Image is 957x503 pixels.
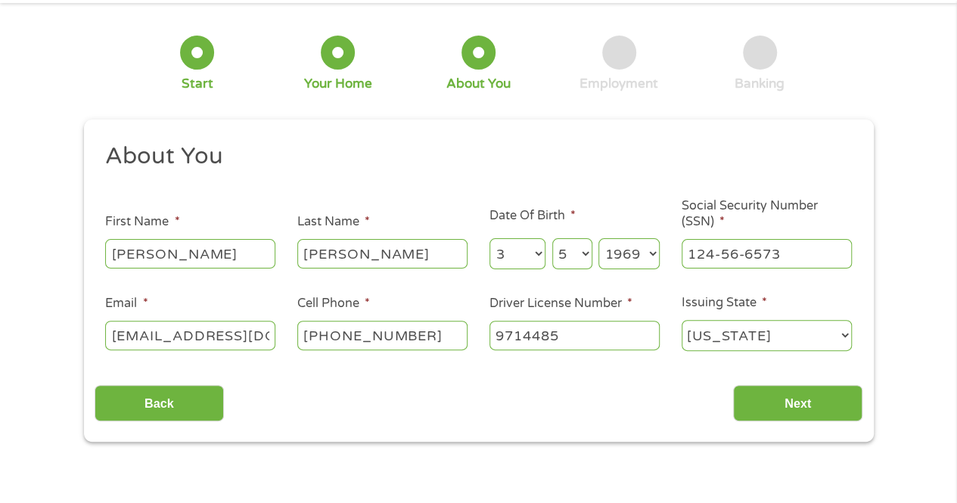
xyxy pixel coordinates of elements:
[182,76,213,92] div: Start
[733,385,862,422] input: Next
[735,76,785,92] div: Banking
[105,296,148,312] label: Email
[297,239,468,268] input: Smith
[682,295,767,311] label: Issuing State
[297,214,370,230] label: Last Name
[682,198,852,230] label: Social Security Number (SSN)
[304,76,372,92] div: Your Home
[682,239,852,268] input: 078-05-1120
[446,76,511,92] div: About You
[95,385,224,422] input: Back
[297,296,370,312] label: Cell Phone
[105,214,179,230] label: First Name
[297,321,468,349] input: (541) 754-3010
[579,76,658,92] div: Employment
[105,321,275,349] input: john@gmail.com
[489,208,576,224] label: Date Of Birth
[105,141,840,172] h2: About You
[105,239,275,268] input: John
[489,296,632,312] label: Driver License Number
